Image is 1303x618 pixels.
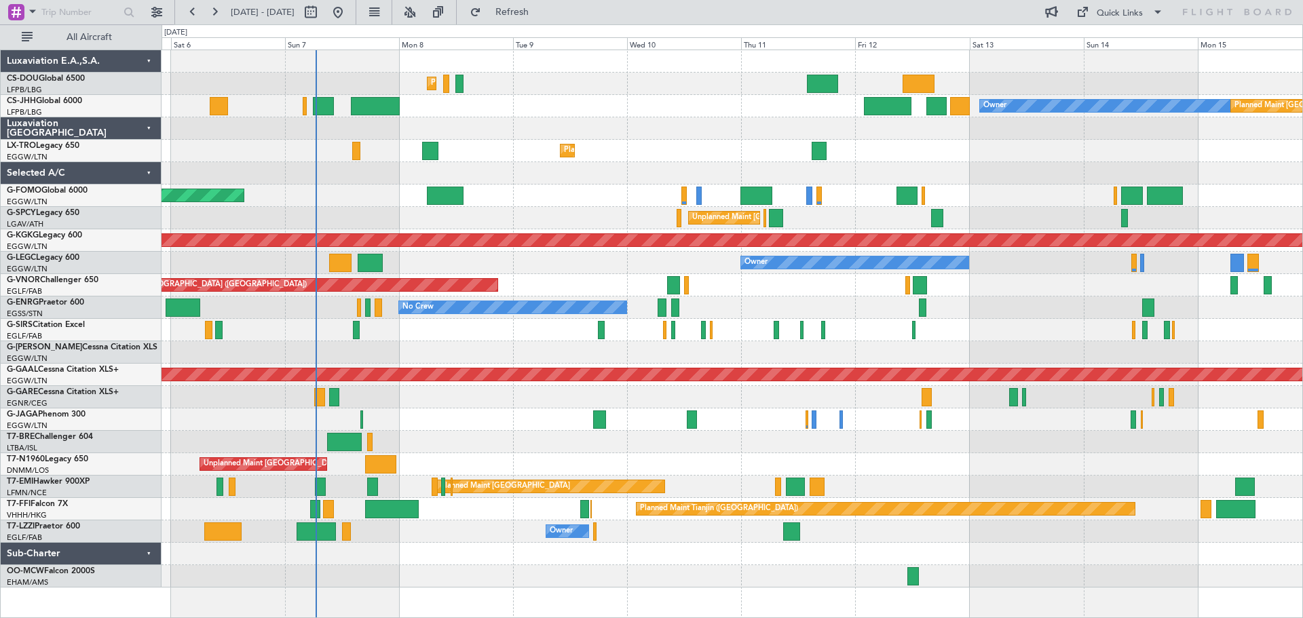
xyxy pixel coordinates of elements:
[402,297,434,317] div: No Crew
[7,388,119,396] a: G-GARECessna Citation XLS+
[431,73,645,94] div: Planned Maint [GEOGRAPHIC_DATA] ([GEOGRAPHIC_DATA])
[171,37,285,50] div: Sat 6
[7,465,49,476] a: DNMM/LOS
[7,331,42,341] a: EGLF/FAB
[41,2,119,22] input: Trip Number
[7,388,38,396] span: G-GARE
[35,33,143,42] span: All Aircraft
[7,97,36,105] span: CS-JHH
[7,500,68,508] a: T7-FFIFalcon 7X
[7,366,38,374] span: G-GAAL
[983,96,1006,116] div: Owner
[1084,37,1198,50] div: Sun 14
[7,478,90,486] a: T7-EMIHawker 900XP
[7,187,41,195] span: G-FOMO
[7,410,38,419] span: G-JAGA
[7,443,37,453] a: LTBA/ISL
[7,353,48,364] a: EGGW/LTN
[7,500,31,508] span: T7-FFI
[7,276,40,284] span: G-VNOR
[564,140,653,161] div: Planned Maint Dusseldorf
[7,567,44,575] span: OO-MCW
[7,343,157,351] a: G-[PERSON_NAME]Cessna Citation XLS
[7,433,93,441] a: T7-BREChallenger 604
[440,476,570,497] div: Planned Maint [GEOGRAPHIC_DATA]
[7,264,48,274] a: EGGW/LTN
[7,455,88,463] a: T7-N1960Legacy 650
[285,37,399,50] div: Sun 7
[513,37,627,50] div: Tue 9
[7,321,33,329] span: G-SIRS
[7,321,85,329] a: G-SIRSCitation Excel
[7,242,48,252] a: EGGW/LTN
[7,410,86,419] a: G-JAGAPhenom 300
[692,208,912,228] div: Unplanned Maint [GEOGRAPHIC_DATA] ([PERSON_NAME] Intl)
[464,1,545,23] button: Refresh
[7,455,45,463] span: T7-N1960
[7,478,33,486] span: T7-EMI
[7,488,47,498] a: LFMN/NCE
[7,231,39,239] span: G-KGKG
[7,85,42,95] a: LFPB/LBG
[7,142,36,150] span: LX-TRO
[627,37,741,50] div: Wed 10
[970,37,1084,50] div: Sat 13
[204,454,427,474] div: Unplanned Maint [GEOGRAPHIC_DATA] ([GEOGRAPHIC_DATA])
[7,75,39,83] span: CS-DOU
[7,421,48,431] a: EGGW/LTN
[7,298,84,307] a: G-ENRGPraetor 600
[7,209,36,217] span: G-SPCY
[231,6,295,18] span: [DATE] - [DATE]
[1097,7,1143,20] div: Quick Links
[744,252,768,273] div: Owner
[7,567,95,575] a: OO-MCWFalcon 2000S
[550,521,573,541] div: Owner
[164,27,187,39] div: [DATE]
[15,26,147,48] button: All Aircraft
[7,510,47,520] a: VHHH/HKG
[7,522,80,530] a: T7-LZZIPraetor 600
[7,231,82,239] a: G-KGKGLegacy 600
[399,37,513,50] div: Mon 8
[7,286,42,296] a: EGLF/FAB
[7,197,48,207] a: EGGW/LTN
[93,275,307,295] div: Planned Maint [GEOGRAPHIC_DATA] ([GEOGRAPHIC_DATA])
[7,577,48,587] a: EHAM/AMS
[7,343,82,351] span: G-[PERSON_NAME]
[7,522,35,530] span: T7-LZZI
[640,499,798,519] div: Planned Maint Tianjin ([GEOGRAPHIC_DATA])
[7,142,79,150] a: LX-TROLegacy 650
[7,433,35,441] span: T7-BRE
[7,309,43,319] a: EGSS/STN
[7,152,48,162] a: EGGW/LTN
[7,97,82,105] a: CS-JHHGlobal 6000
[7,75,85,83] a: CS-DOUGlobal 6500
[7,366,119,374] a: G-GAALCessna Citation XLS+
[7,376,48,386] a: EGGW/LTN
[7,219,43,229] a: LGAV/ATH
[7,107,42,117] a: LFPB/LBG
[7,298,39,307] span: G-ENRG
[7,533,42,543] a: EGLF/FAB
[7,254,79,262] a: G-LEGCLegacy 600
[855,37,969,50] div: Fri 12
[7,398,48,408] a: EGNR/CEG
[7,254,36,262] span: G-LEGC
[484,7,541,17] span: Refresh
[7,276,98,284] a: G-VNORChallenger 650
[741,37,855,50] div: Thu 11
[7,209,79,217] a: G-SPCYLegacy 650
[1070,1,1170,23] button: Quick Links
[7,187,88,195] a: G-FOMOGlobal 6000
